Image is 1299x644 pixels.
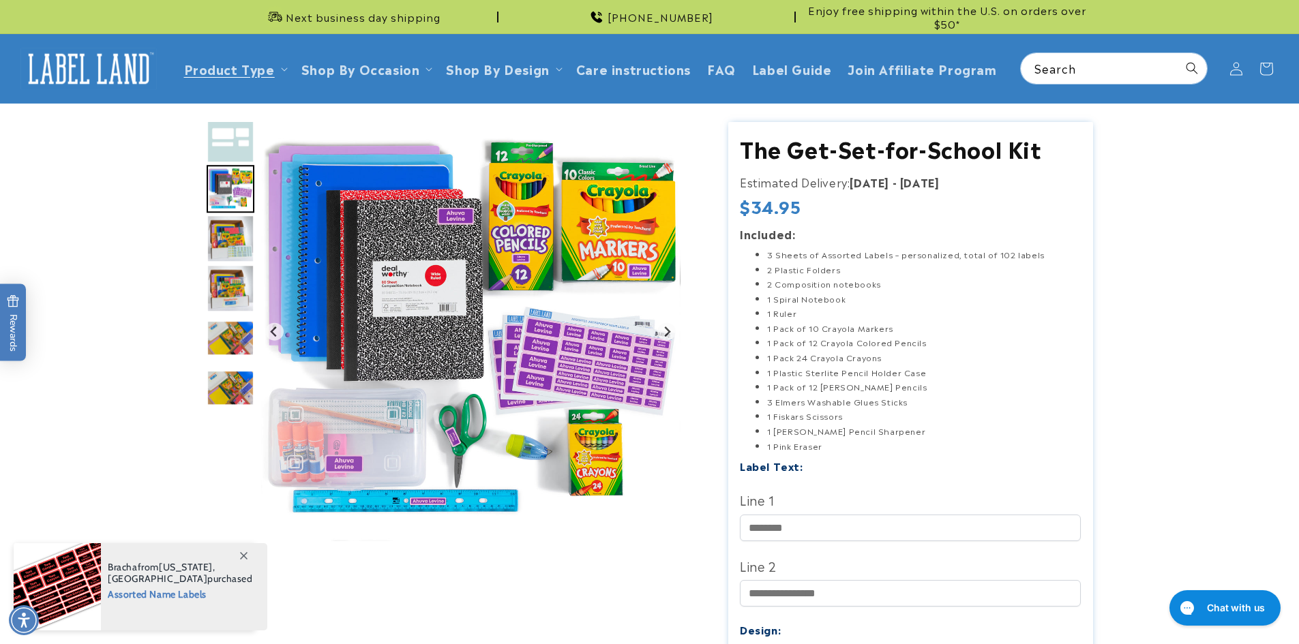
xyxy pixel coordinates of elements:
summary: Product Type [176,52,293,85]
li: 2 Plastic Folders [767,262,1081,277]
media-gallery: Gallery Viewer [207,122,694,548]
summary: Shop By Design [438,52,567,85]
span: [US_STATE] [159,561,213,573]
img: null [207,320,254,356]
span: Label Guide [752,61,832,76]
li: 1 Pack 24 Crayola Crayons [767,350,1081,365]
h1: The Get-Set-for-School Kit [740,134,1081,163]
div: Go to slide 7 [207,364,254,412]
button: Previous slide [265,322,284,341]
span: FAQ [707,61,736,76]
a: Join Affiliate Program [839,52,1004,85]
button: Next slide [657,322,676,341]
div: Go to slide 6 [207,314,254,362]
a: Shop By Design [446,59,549,78]
strong: [DATE] [850,174,889,190]
button: Search [1177,53,1207,83]
div: Go to slide 4 [207,215,254,262]
span: Next business day shipping [286,10,441,24]
li: 3 Elmers Washable Glues Sticks [767,395,1081,410]
label: Label Text: [740,458,803,474]
li: 1 Ruler [767,306,1081,321]
label: Line 1 [740,489,1081,510]
a: Care instructions [568,52,699,85]
span: Enjoy free shipping within the U.S. on orders over $50* [801,3,1093,30]
span: Bracha [108,561,138,573]
label: Design: [740,622,781,637]
label: Line 2 [740,555,1081,577]
img: null [207,115,254,163]
iframe: Gorgias live chat messenger [1163,585,1285,630]
li: 1 Plastic Sterlite Pencil Holder Case [767,365,1081,380]
li: 1 Spiral Notebook [767,292,1081,307]
div: Go to slide 3 [207,165,254,213]
img: Label Land [20,48,157,90]
span: from , purchased [108,562,253,585]
img: null [207,370,254,406]
div: Go to slide 2 [207,115,254,163]
span: $34.95 [740,196,801,217]
span: Care instructions [576,61,691,76]
li: 3 Sheets of Assorted Labels – personalized, total of 102 labels [767,247,1081,262]
li: 1 [PERSON_NAME] Pencil Sharpener [767,424,1081,439]
summary: Shop By Occasion [293,52,438,85]
li: 1 Pack of 12 [PERSON_NAME] Pencils [767,380,1081,395]
li: 1 Pack of 10 Crayola Markers [767,321,1081,336]
img: null [207,215,254,262]
span: Assorted Name Labels [108,585,253,602]
span: Shop By Occasion [301,61,420,76]
li: 1 Pack of 12 Crayola Colored Pencils [767,335,1081,350]
strong: Included: [740,226,795,242]
p: Estimated Delivery: [740,172,1081,192]
li: 1 Pink Eraser [767,439,1081,454]
img: null [207,264,254,312]
span: Rewards [7,294,20,351]
img: null [207,165,254,213]
span: [PHONE_NUMBER] [608,10,713,24]
strong: [DATE] [900,174,940,190]
a: FAQ [699,52,744,85]
div: Accessibility Menu [9,605,39,635]
span: [GEOGRAPHIC_DATA] [108,572,207,585]
span: Join Affiliate Program [848,61,996,76]
li: 2 Composition notebooks [767,277,1081,292]
a: Product Type [184,59,275,78]
img: null [261,122,681,541]
div: Go to slide 5 [207,264,254,312]
a: Label Guide [744,52,840,85]
strong: - [893,174,897,190]
a: Label Land [16,42,162,95]
li: 1 Fiskars Scissors [767,409,1081,424]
